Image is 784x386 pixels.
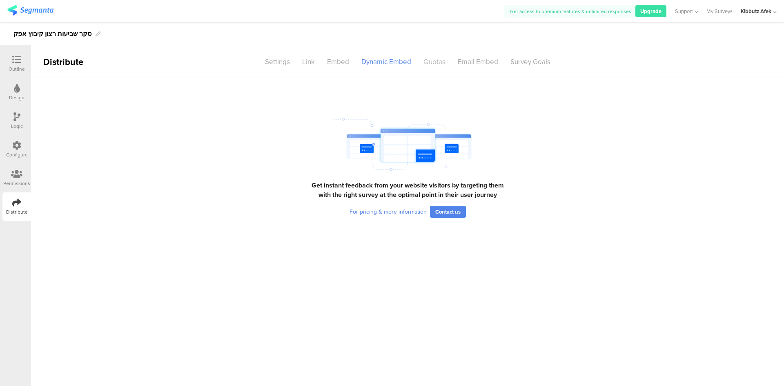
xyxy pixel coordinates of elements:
[3,180,30,187] div: Permissions
[504,55,557,69] div: Survey Goals
[435,208,461,216] span: Contact us
[321,114,494,177] img: disabled_dynamic_embed.svg
[741,7,771,15] div: Kibbutz Afek
[9,94,24,101] div: Design
[9,65,25,73] div: Outline
[510,8,631,15] span: Get access to premium features & unlimited responses
[6,208,28,216] div: Distribute
[13,27,91,40] div: סקר שביעות רצון קיבוץ אפק
[452,55,504,69] div: Email Embed
[640,7,661,15] span: Upgrade
[430,206,466,218] a: Contact us
[31,55,125,69] div: Distribute
[11,123,23,130] div: Logic
[417,55,452,69] div: Quotas
[350,208,427,216] div: For pricing & more information
[307,181,508,199] div: Get instant feedback from your website visitors by targeting them with the right survey at the op...
[296,55,321,69] div: Link
[675,7,693,15] span: Support
[6,151,28,158] div: Configure
[7,5,53,16] img: segmanta logo
[259,55,296,69] div: Settings
[321,55,355,69] div: Embed
[355,55,417,69] div: Dynamic Embed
